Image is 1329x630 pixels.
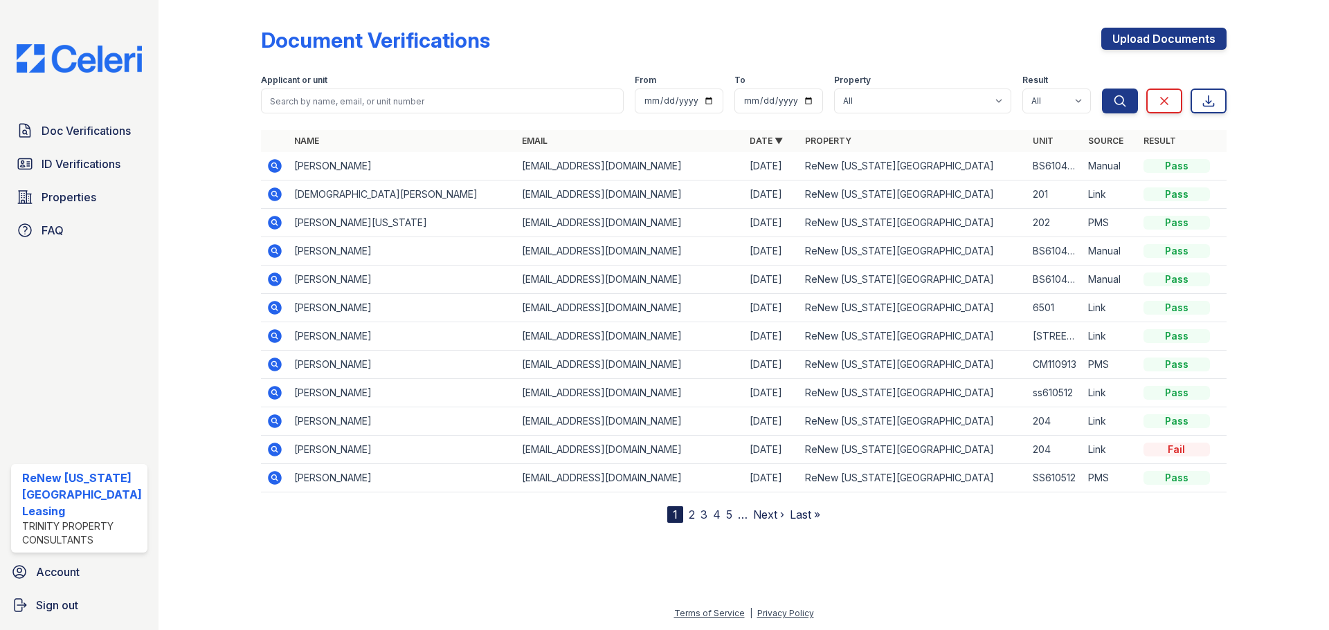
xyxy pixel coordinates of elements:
td: 202 [1027,209,1083,237]
label: Result [1022,75,1048,86]
td: 204 [1027,436,1083,464]
img: CE_Logo_Blue-a8612792a0a2168367f1c8372b55b34899dd931a85d93a1a3d3e32e68fde9ad4.png [6,44,153,73]
a: Next › [753,508,784,521]
td: BS6104 203 [1027,237,1083,266]
input: Search by name, email, or unit number [261,89,624,113]
span: Doc Verifications [42,122,131,139]
div: Pass [1143,414,1210,428]
td: Link [1083,407,1138,436]
td: [PERSON_NAME][US_STATE] [289,209,516,237]
td: [DATE] [744,237,799,266]
td: ReNew [US_STATE][GEOGRAPHIC_DATA] [799,294,1027,322]
span: ID Verifications [42,156,120,172]
td: [EMAIL_ADDRESS][DOMAIN_NAME] [516,322,744,351]
div: Pass [1143,216,1210,230]
a: Last » [790,508,820,521]
div: | [750,608,752,618]
td: ReNew [US_STATE][GEOGRAPHIC_DATA] [799,209,1027,237]
div: Pass [1143,301,1210,315]
td: [PERSON_NAME] [289,436,516,464]
td: Manual [1083,266,1138,294]
a: ID Verifications [11,150,147,178]
td: ReNew [US_STATE][GEOGRAPHIC_DATA] [799,436,1027,464]
div: Pass [1143,272,1210,286]
td: [PERSON_NAME] [289,152,516,180]
div: Pass [1143,159,1210,173]
td: [EMAIL_ADDRESS][DOMAIN_NAME] [516,407,744,436]
td: PMS [1083,351,1138,379]
td: ReNew [US_STATE][GEOGRAPHIC_DATA] [799,379,1027,407]
td: 201 [1027,180,1083,209]
td: [PERSON_NAME] [289,237,516,266]
a: Sign out [6,591,153,619]
span: Sign out [36,597,78,613]
div: Pass [1143,358,1210,371]
a: 4 [713,508,721,521]
td: ss610512 [1027,379,1083,407]
td: BS6104 203 [1027,266,1083,294]
td: [DATE] [744,464,799,492]
td: Link [1083,436,1138,464]
label: To [734,75,745,86]
a: Email [522,136,548,146]
a: 5 [726,508,732,521]
div: Pass [1143,386,1210,400]
td: [EMAIL_ADDRESS][DOMAIN_NAME] [516,152,744,180]
div: Trinity Property Consultants [22,519,142,547]
td: ReNew [US_STATE][GEOGRAPHIC_DATA] [799,237,1027,266]
div: Pass [1143,329,1210,343]
td: [EMAIL_ADDRESS][DOMAIN_NAME] [516,379,744,407]
a: Source [1088,136,1123,146]
td: ReNew [US_STATE][GEOGRAPHIC_DATA] [799,266,1027,294]
td: [DATE] [744,209,799,237]
td: [PERSON_NAME] [289,266,516,294]
td: [EMAIL_ADDRESS][DOMAIN_NAME] [516,237,744,266]
td: ReNew [US_STATE][GEOGRAPHIC_DATA] [799,351,1027,379]
td: [PERSON_NAME] [289,407,516,436]
td: [EMAIL_ADDRESS][DOMAIN_NAME] [516,180,744,209]
td: 204 [1027,407,1083,436]
div: Pass [1143,471,1210,485]
div: Pass [1143,244,1210,258]
td: ReNew [US_STATE][GEOGRAPHIC_DATA] [799,407,1027,436]
td: [STREET_ADDRESS] [1027,322,1083,351]
td: [PERSON_NAME] [289,464,516,492]
td: [EMAIL_ADDRESS][DOMAIN_NAME] [516,266,744,294]
span: Account [36,564,80,580]
span: … [738,506,748,523]
td: [DEMOGRAPHIC_DATA][PERSON_NAME] [289,180,516,209]
td: Link [1083,322,1138,351]
td: CM110913 [1027,351,1083,379]
a: Doc Verifications [11,117,147,145]
label: From [635,75,656,86]
a: Name [294,136,319,146]
td: [DATE] [744,407,799,436]
td: [DATE] [744,266,799,294]
a: Properties [11,183,147,211]
td: ReNew [US_STATE][GEOGRAPHIC_DATA] [799,464,1027,492]
td: [PERSON_NAME] [289,322,516,351]
td: [EMAIL_ADDRESS][DOMAIN_NAME] [516,436,744,464]
div: Document Verifications [261,28,490,53]
td: [EMAIL_ADDRESS][DOMAIN_NAME] [516,464,744,492]
td: [DATE] [744,436,799,464]
td: [DATE] [744,322,799,351]
td: [DATE] [744,152,799,180]
td: Link [1083,379,1138,407]
a: Date ▼ [750,136,783,146]
td: [DATE] [744,180,799,209]
td: SS610512 [1027,464,1083,492]
label: Property [834,75,871,86]
td: [PERSON_NAME] [289,379,516,407]
a: Result [1143,136,1176,146]
a: Privacy Policy [757,608,814,618]
a: Account [6,558,153,586]
td: PMS [1083,209,1138,237]
a: Terms of Service [674,608,745,618]
td: ReNew [US_STATE][GEOGRAPHIC_DATA] [799,322,1027,351]
td: [DATE] [744,351,799,379]
td: [EMAIL_ADDRESS][DOMAIN_NAME] [516,209,744,237]
span: FAQ [42,222,64,239]
span: Properties [42,189,96,205]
